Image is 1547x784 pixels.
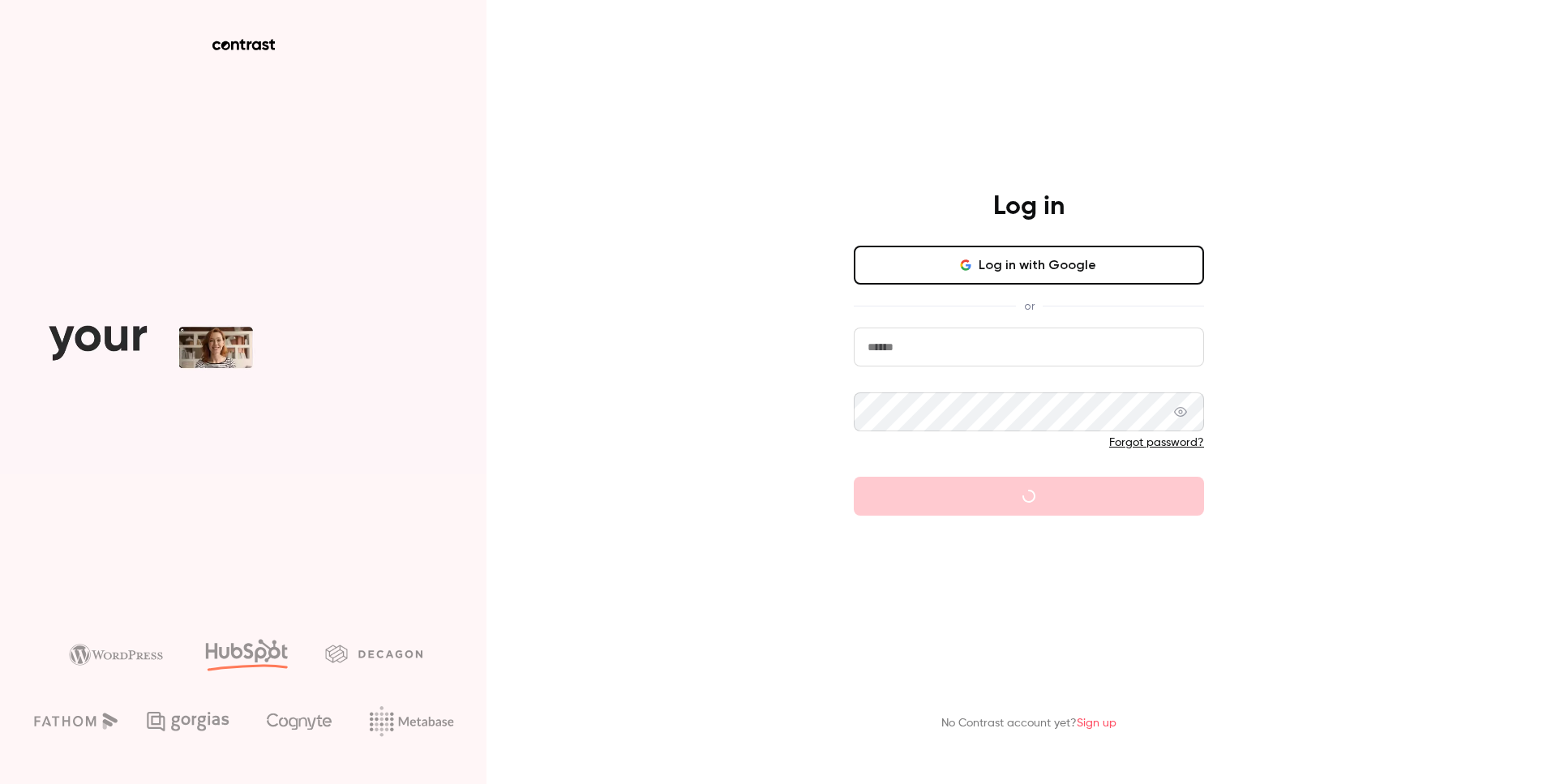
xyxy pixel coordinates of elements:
button: Log in with Google [854,246,1204,285]
h4: Log in [993,191,1065,223]
span: or [1016,298,1043,315]
p: No Contrast account yet? [941,715,1116,732]
a: Sign up [1077,718,1116,729]
img: decagon [325,645,422,662]
a: Forgot password? [1109,437,1204,448]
